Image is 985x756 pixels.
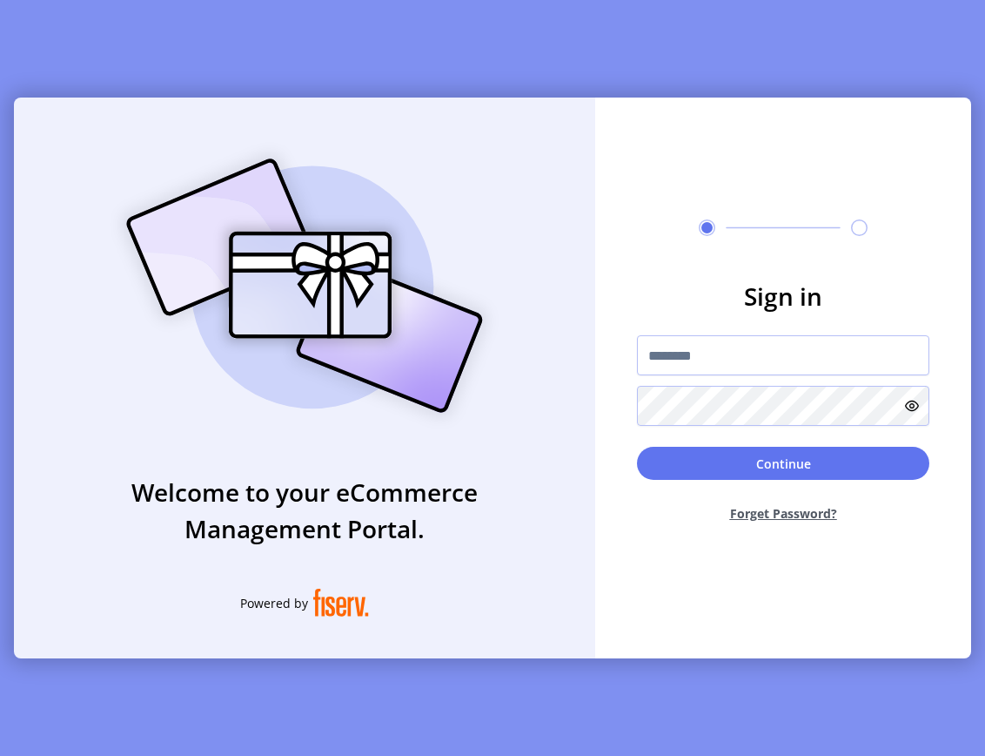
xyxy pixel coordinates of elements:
img: card_Illustration.svg [100,139,509,432]
span: Powered by [240,594,308,612]
h3: Welcome to your eCommerce Management Portal. [14,474,595,547]
button: Forget Password? [637,490,929,537]
button: Continue [637,447,929,480]
h3: Sign in [637,278,929,314]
